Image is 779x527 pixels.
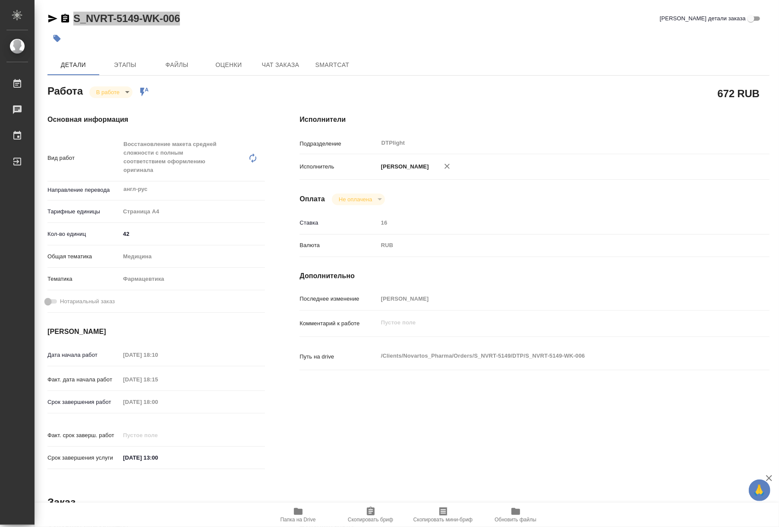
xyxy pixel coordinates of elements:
input: Пустое поле [120,373,196,386]
button: Скопировать ссылку [60,13,70,24]
button: Скопировать бриф [334,503,407,527]
p: Кол-во единиц [47,230,120,238]
span: Обновить файлы [495,517,536,523]
span: [PERSON_NAME] детали заказа [660,14,746,23]
button: В работе [94,89,122,96]
button: Не оплачена [336,196,375,203]
input: ✎ Введи что-нибудь [120,451,196,464]
p: [PERSON_NAME] [378,162,429,171]
input: Пустое поле [378,292,730,305]
a: S_NVRT-5149-WK-006 [73,13,180,24]
div: В работе [89,86,132,98]
span: Скопировать мини-бриф [413,517,473,523]
span: Этапы [104,60,146,70]
h4: Оплата [300,194,325,204]
p: Вид работ [47,154,120,162]
div: Страница А4 [120,204,265,219]
span: Оценки [208,60,249,70]
p: Срок завершения услуги [47,454,120,462]
p: Ставка [300,219,378,227]
h4: Дополнительно [300,271,770,281]
p: Подразделение [300,140,378,148]
input: ✎ Введи что-нибудь [120,228,265,240]
h4: Исполнители [300,114,770,125]
button: Обновить файлы [479,503,552,527]
h2: Заказ [47,495,76,509]
span: Папка на Drive [281,517,316,523]
input: Пустое поле [378,216,730,229]
p: Срок завершения работ [47,398,120,406]
button: Добавить тэг [47,29,66,48]
span: Нотариальный заказ [60,297,115,306]
p: Тематика [47,275,120,283]
button: Скопировать ссылку для ЯМессенджера [47,13,58,24]
span: SmartCat [312,60,353,70]
textarea: /Clients/Novartos_Pharma/Orders/S_NVRT-5149/DTP/S_NVRT-5149-WK-006 [378,349,730,363]
button: Скопировать мини-бриф [407,503,479,527]
span: Детали [53,60,94,70]
input: Пустое поле [120,429,196,441]
p: Путь на drive [300,352,378,361]
h4: [PERSON_NAME] [47,327,265,337]
h4: Основная информация [47,114,265,125]
p: Дата начала работ [47,351,120,359]
input: Пустое поле [120,396,196,408]
p: Комментарий к работе [300,319,378,328]
p: Валюта [300,241,378,250]
div: В работе [332,194,385,205]
p: Общая тематика [47,252,120,261]
input: Пустое поле [120,349,196,361]
button: Удалить исполнителя [438,157,457,176]
button: Папка на Drive [262,503,334,527]
p: Исполнитель [300,162,378,171]
p: Последнее изменение [300,295,378,303]
button: 🙏 [749,479,770,501]
h2: Работа [47,83,83,98]
span: Чат заказа [260,60,301,70]
span: Скопировать бриф [348,517,393,523]
p: Факт. дата начала работ [47,375,120,384]
div: Фармацевтика [120,272,265,286]
p: Направление перевода [47,186,120,194]
p: Тарифные единицы [47,207,120,216]
span: Файлы [156,60,198,70]
p: Факт. срок заверш. работ [47,431,120,440]
div: RUB [378,238,730,253]
h2: 672 RUB [718,86,760,101]
span: 🙏 [752,481,767,499]
div: Медицина [120,249,265,264]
